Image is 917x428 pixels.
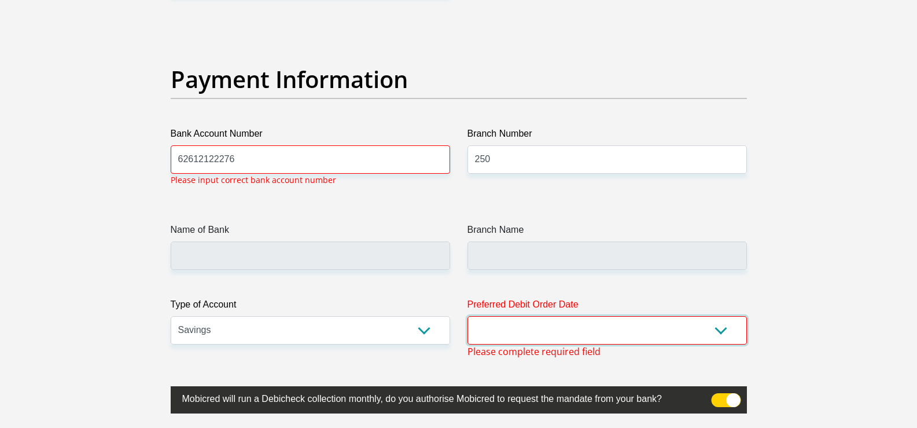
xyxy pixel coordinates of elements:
[171,65,747,93] h2: Payment Information
[467,223,747,242] label: Branch Name
[171,242,450,270] input: Name of Bank
[467,345,601,359] span: Please complete required field
[467,127,747,145] label: Branch Number
[467,298,747,316] label: Preferred Debit Order Date
[171,298,450,316] label: Type of Account
[171,174,336,186] p: Please input correct bank account number
[171,386,689,409] label: Mobicred will run a Debicheck collection monthly, do you authorise Mobicred to request the mandat...
[467,145,747,174] input: Branch Number
[171,145,450,174] input: Bank Account Number
[171,223,450,242] label: Name of Bank
[171,127,450,145] label: Bank Account Number
[467,242,747,270] input: Branch Name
